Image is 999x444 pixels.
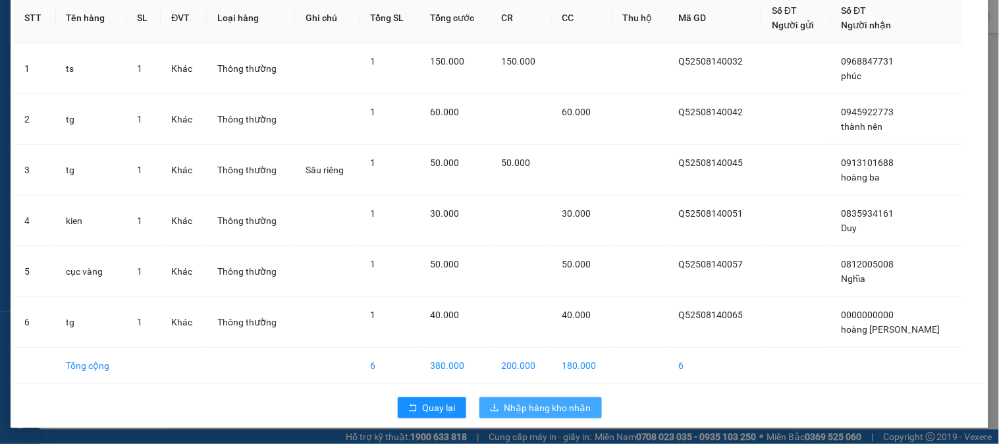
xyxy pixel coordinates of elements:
[161,297,207,348] td: Khác
[137,317,142,327] span: 1
[842,70,862,81] span: phúc
[490,403,499,414] span: download
[56,348,126,384] td: Tổng cộng
[56,145,126,196] td: tg
[678,208,743,219] span: Q52508140051
[371,310,376,320] span: 1
[371,208,376,219] span: 1
[842,107,894,117] span: 0945922773
[161,145,207,196] td: Khác
[842,310,894,320] span: 0000000000
[491,348,552,384] td: 200.000
[137,266,142,277] span: 1
[14,297,56,348] td: 6
[502,56,536,67] span: 150.000
[842,223,857,233] span: Duy
[371,56,376,67] span: 1
[161,246,207,297] td: Khác
[562,310,591,320] span: 40.000
[419,348,491,384] td: 380.000
[552,348,612,384] td: 180.000
[678,259,743,269] span: Q52508140057
[56,297,126,348] td: tg
[56,43,126,94] td: ts
[14,94,56,145] td: 2
[678,56,743,67] span: Q52508140032
[842,273,866,284] span: Nghĩa
[207,94,295,145] td: Thông thường
[14,145,56,196] td: 3
[398,397,466,418] button: rollbackQuay lại
[678,107,743,117] span: Q52508140042
[430,107,459,117] span: 60.000
[137,165,142,175] span: 1
[772,20,814,30] span: Người gửi
[842,121,883,132] span: thành nên
[207,145,295,196] td: Thông thường
[371,259,376,269] span: 1
[430,310,459,320] span: 40.000
[430,157,459,168] span: 50.000
[479,397,602,418] button: downloadNhập hàng kho nhận
[772,5,797,16] span: Số ĐT
[842,157,894,168] span: 0913101688
[842,20,892,30] span: Người nhận
[423,401,456,415] span: Quay lại
[137,215,142,226] span: 1
[360,348,420,384] td: 6
[207,196,295,246] td: Thông thường
[207,297,295,348] td: Thông thường
[430,56,464,67] span: 150.000
[56,196,126,246] td: kien
[562,259,591,269] span: 50.000
[14,196,56,246] td: 4
[842,172,880,182] span: hoàng ba
[408,403,418,414] span: rollback
[668,348,761,384] td: 6
[137,63,142,74] span: 1
[207,246,295,297] td: Thông thường
[842,259,894,269] span: 0812005008
[161,94,207,145] td: Khác
[678,310,743,320] span: Q52508140065
[306,165,344,175] span: Sâu riêng
[371,157,376,168] span: 1
[161,43,207,94] td: Khác
[137,114,142,125] span: 1
[562,208,591,219] span: 30.000
[14,246,56,297] td: 5
[207,43,295,94] td: Thông thường
[56,246,126,297] td: cục vàng
[430,259,459,269] span: 50.000
[842,208,894,219] span: 0835934161
[678,157,743,168] span: Q52508140045
[562,107,591,117] span: 60.000
[161,196,207,246] td: Khác
[430,208,459,219] span: 30.000
[502,157,531,168] span: 50.000
[371,107,376,117] span: 1
[842,324,940,335] span: hoàng [PERSON_NAME]
[842,56,894,67] span: 0968847731
[842,5,867,16] span: Số ĐT
[504,401,591,415] span: Nhập hàng kho nhận
[14,43,56,94] td: 1
[56,94,126,145] td: tg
